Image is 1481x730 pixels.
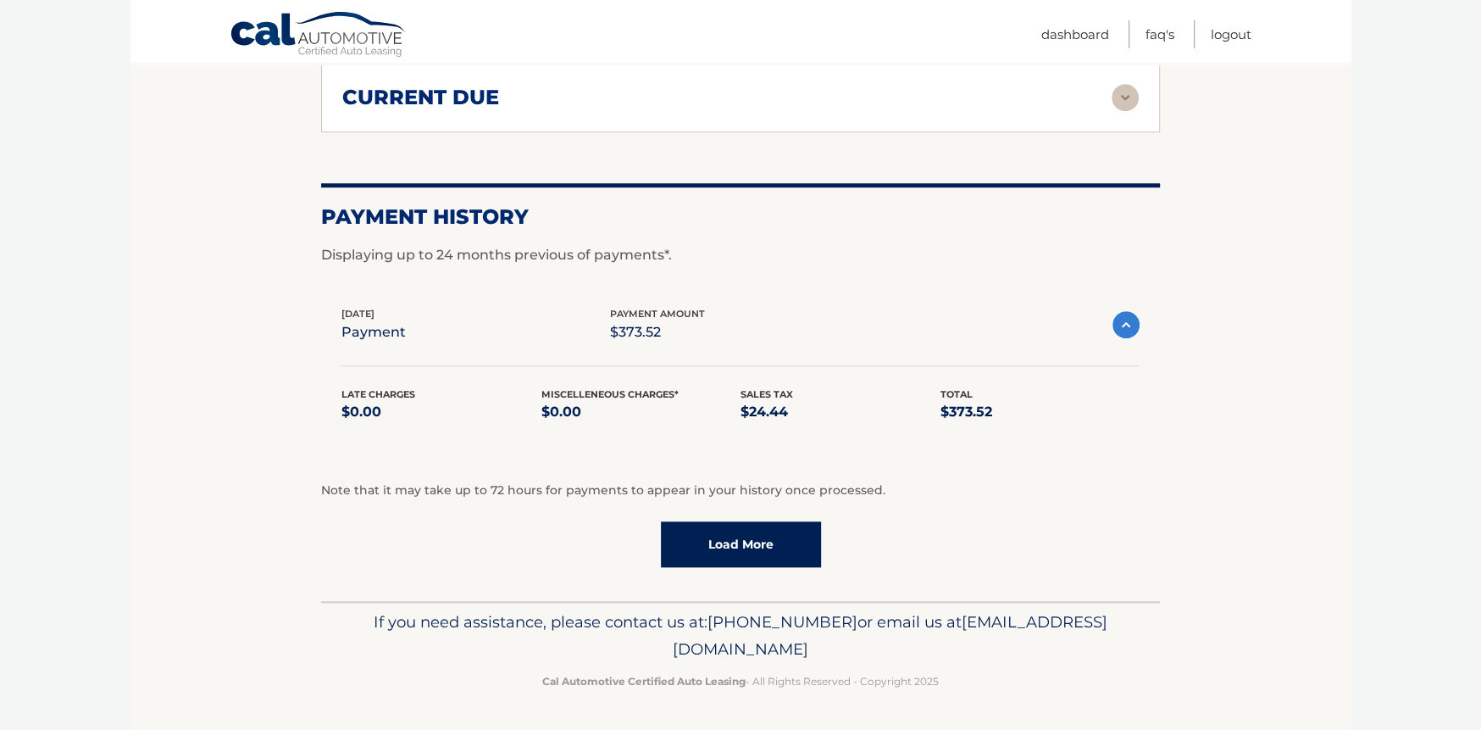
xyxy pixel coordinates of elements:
[332,609,1149,663] p: If you need assistance, please contact us at: or email us at
[341,400,541,424] p: $0.00
[341,388,415,400] span: Late Charges
[661,521,821,567] a: Load More
[342,85,499,110] h2: current due
[1112,84,1139,111] img: accordion-rest.svg
[321,481,1160,501] p: Note that it may take up to 72 hours for payments to appear in your history once processed.
[610,308,705,320] span: payment amount
[332,672,1149,690] p: - All Rights Reserved - Copyright 2025
[230,11,408,60] a: Cal Automotive
[542,675,746,688] strong: Cal Automotive Certified Auto Leasing
[610,320,705,344] p: $373.52
[740,388,793,400] span: Sales Tax
[341,320,406,344] p: payment
[1145,20,1174,48] a: FAQ's
[673,612,1107,659] span: [EMAIL_ADDRESS][DOMAIN_NAME]
[541,388,679,400] span: Miscelleneous Charges*
[321,245,1160,265] p: Displaying up to 24 months previous of payments*.
[321,204,1160,230] h2: Payment History
[341,308,374,320] span: [DATE]
[1112,311,1140,338] img: accordion-active.svg
[541,400,741,424] p: $0.00
[740,400,940,424] p: $24.44
[1211,20,1251,48] a: Logout
[940,400,1140,424] p: $373.52
[940,388,973,400] span: Total
[707,612,857,632] span: [PHONE_NUMBER]
[1041,20,1109,48] a: Dashboard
